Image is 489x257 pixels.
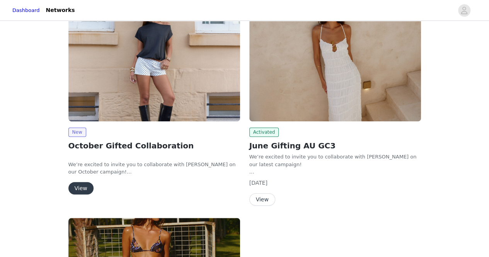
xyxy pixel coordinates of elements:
[249,140,421,151] h2: June Gifting AU GC3
[249,197,275,203] a: View
[249,153,421,168] div: We’re excited to invite you to collaborate with [PERSON_NAME] on our latest campaign!
[12,7,40,14] a: Dashboard
[249,180,268,186] span: [DATE]
[460,4,468,17] div: avatar
[68,128,86,137] span: New
[41,2,80,19] a: Networks
[68,140,240,151] h2: October Gifted Collaboration
[68,182,94,194] button: View
[68,186,94,191] a: View
[249,193,275,206] button: View
[68,161,240,176] p: We’re excited to invite you to collaborate with [PERSON_NAME] on our October campaign!
[249,128,279,137] span: Activated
